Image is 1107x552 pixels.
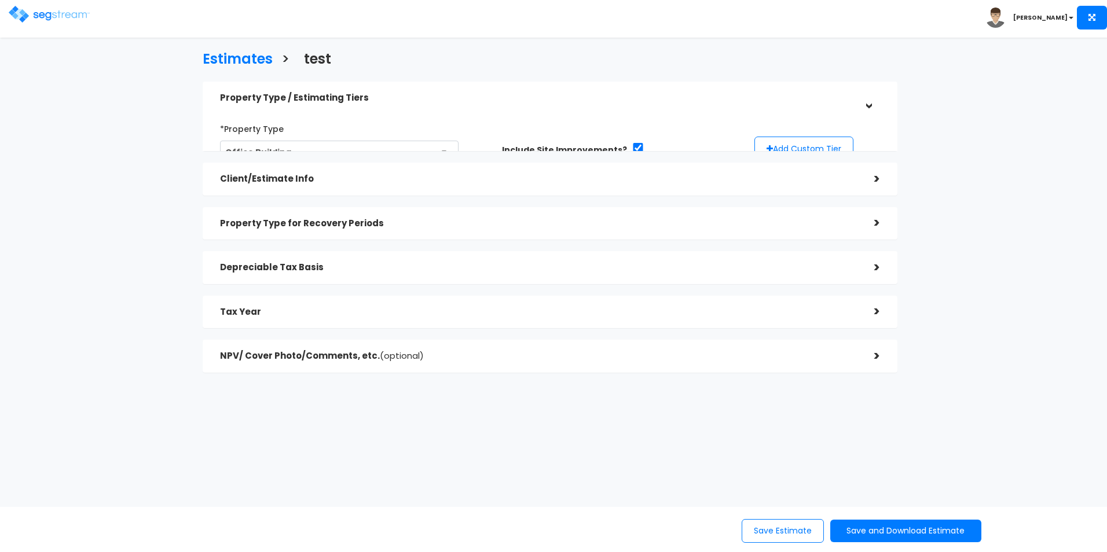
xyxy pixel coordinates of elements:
h5: Property Type for Recovery Periods [220,219,857,229]
button: Save and Download Estimate [830,520,981,542]
label: Include Site Improvements? [502,144,627,156]
h5: Client/Estimate Info [220,174,857,184]
h5: Property Type / Estimating Tiers [220,93,857,103]
div: > [857,259,880,277]
div: > [857,214,880,232]
h5: Depreciable Tax Basis [220,263,857,273]
button: Save Estimate [742,519,824,543]
a: Estimates [194,40,273,75]
h3: test [304,51,331,69]
h3: Estimates [203,51,273,69]
h3: > [281,51,289,69]
h5: NPV/ Cover Photo/Comments, etc. [220,351,857,361]
div: > [859,86,877,109]
img: avatar.png [985,8,1006,28]
b: [PERSON_NAME] [1013,13,1068,22]
button: Add Custom Tier [754,137,853,161]
img: logo.png [9,6,90,23]
div: > [857,347,880,365]
span: Office Building [221,141,458,163]
h5: Tax Year [220,307,857,317]
div: > [857,170,880,188]
a: test [295,40,331,75]
span: (optional) [380,349,424,362]
label: *Property Type [220,119,284,135]
div: > [857,303,880,321]
span: Office Building [220,141,459,163]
